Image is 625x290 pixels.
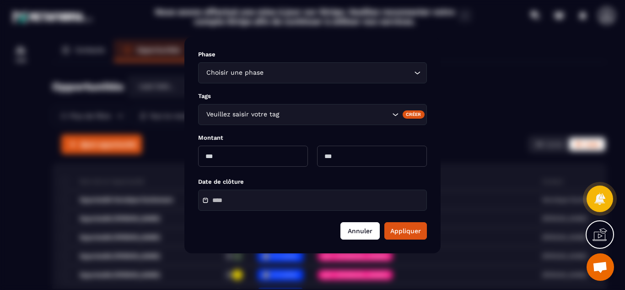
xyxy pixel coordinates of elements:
button: Annuler [340,222,380,240]
p: Tags [198,93,427,99]
button: Appliquer [384,222,427,240]
p: Date de clôture [198,178,427,185]
div: Search for option [198,62,427,83]
input: Search for option [265,68,412,78]
div: Ouvrir le chat [587,253,614,281]
input: Search for option [281,109,390,120]
span: Veuillez saisir votre tag [204,109,281,120]
p: Montant [198,134,427,141]
span: Choisir une phase [204,68,265,78]
div: Créer [403,110,425,118]
div: Search for option [198,104,427,125]
p: Phase [198,51,427,58]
